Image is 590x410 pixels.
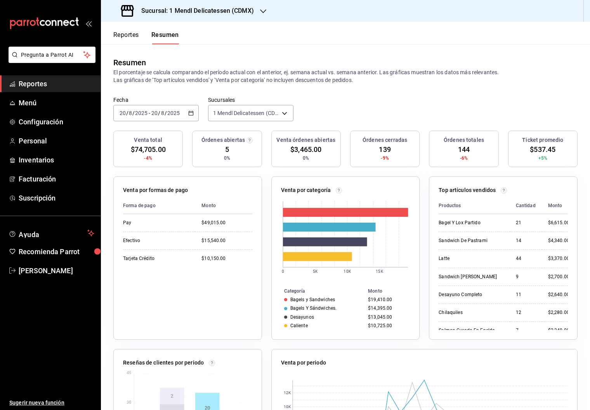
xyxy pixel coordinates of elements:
[123,197,195,214] th: Forma de pago
[282,269,284,274] text: 0
[126,110,128,116] span: /
[303,155,309,162] span: 0%
[313,269,318,274] text: 5K
[444,136,484,144] h3: Órdenes totales
[19,79,94,89] span: Reportes
[19,117,94,127] span: Configuración
[113,31,139,44] button: Reportes
[213,109,279,117] span: 1 Mendl Delicatessen (CDMX)
[368,323,407,328] div: $10,725.00
[548,309,569,316] div: $2,280.00
[365,287,419,295] th: Monto
[368,297,407,302] div: $19,410.00
[376,269,383,274] text: 15K
[548,220,569,226] div: $6,615.00
[9,47,95,63] button: Pregunta a Parrot AI
[224,155,230,162] span: 0%
[5,56,95,65] a: Pregunta a Parrot AI
[368,314,407,320] div: $13,045.00
[225,144,229,155] span: 5
[379,144,390,155] span: 139
[281,186,331,194] p: Venta por categoría
[548,274,569,280] div: $2,700.00
[548,327,569,334] div: $2,240.00
[272,287,365,295] th: Categoría
[123,186,188,194] p: Venta por formas de pago
[516,327,536,334] div: 7
[113,97,199,103] label: Fecha
[439,291,503,298] div: Desayuno Completo
[113,68,578,84] p: El porcentaje se calcula comparando el período actual con el anterior, ej. semana actual vs. sema...
[9,399,94,407] span: Sugerir nueva función
[119,110,126,116] input: --
[290,144,321,155] span: $3,465.00
[548,291,569,298] div: $2,640.00
[439,197,509,214] th: Productos
[208,97,293,103] label: Sucursales
[128,110,132,116] input: --
[113,57,146,68] div: Resumen
[368,305,407,311] div: $14,395.00
[548,255,569,262] div: $3,370.00
[439,327,503,334] div: Salmon Curado En Eneldo
[276,136,335,144] h3: Venta órdenes abiertas
[201,136,245,144] h3: Órdenes abiertas
[439,309,503,316] div: Chilaquiles
[21,51,83,59] span: Pregunta a Parrot AI
[165,110,167,116] span: /
[123,237,189,244] div: Efectivo
[158,110,160,116] span: /
[283,405,291,409] text: 10K
[19,98,94,108] span: Menú
[516,255,536,262] div: 44
[135,6,254,16] h3: Sucursal: 1 Mendl Delicatessen (CDMX)
[113,31,179,44] div: navigation tabs
[195,197,252,214] th: Monto
[19,174,94,184] span: Facturación
[201,220,252,226] div: $49,015.00
[542,197,569,214] th: Monto
[19,136,94,146] span: Personal
[439,237,503,244] div: Sandwich De Pastrami
[538,155,547,162] span: +5%
[132,110,135,116] span: /
[123,220,189,226] div: Pay
[281,359,326,367] p: Venta por periodo
[439,220,503,226] div: Bagel Y Lox Partido
[439,186,496,194] p: Top artículos vendidos
[19,246,94,257] span: Recomienda Parrot
[363,136,407,144] h3: Órdenes cerradas
[290,297,335,302] div: Bagels y Sandwiches
[131,144,166,155] span: $74,705.00
[85,20,92,26] button: open_drawer_menu
[149,110,150,116] span: -
[516,220,536,226] div: 21
[290,314,314,320] div: Desayunos
[19,265,94,276] span: [PERSON_NAME]
[167,110,180,116] input: ----
[19,155,94,165] span: Inventarios
[290,323,308,328] div: Caliente
[344,269,351,274] text: 10K
[510,197,542,214] th: Cantidad
[135,110,148,116] input: ----
[516,309,536,316] div: 12
[151,110,158,116] input: --
[161,110,165,116] input: --
[151,31,179,44] button: Resumen
[19,193,94,203] span: Suscripción
[516,274,536,280] div: 9
[201,255,252,262] div: $10,150.00
[530,144,555,155] span: $537.45
[144,155,152,162] span: -4%
[201,237,252,244] div: $15,540.00
[522,136,563,144] h3: Ticket promedio
[19,229,84,238] span: Ayuda
[458,144,470,155] span: 144
[460,155,468,162] span: -6%
[123,359,204,367] p: Reseñas de clientes por periodo
[548,237,569,244] div: $4,340.00
[439,274,503,280] div: Sandwich [PERSON_NAME]
[381,155,389,162] span: -9%
[123,255,189,262] div: Tarjeta Crédito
